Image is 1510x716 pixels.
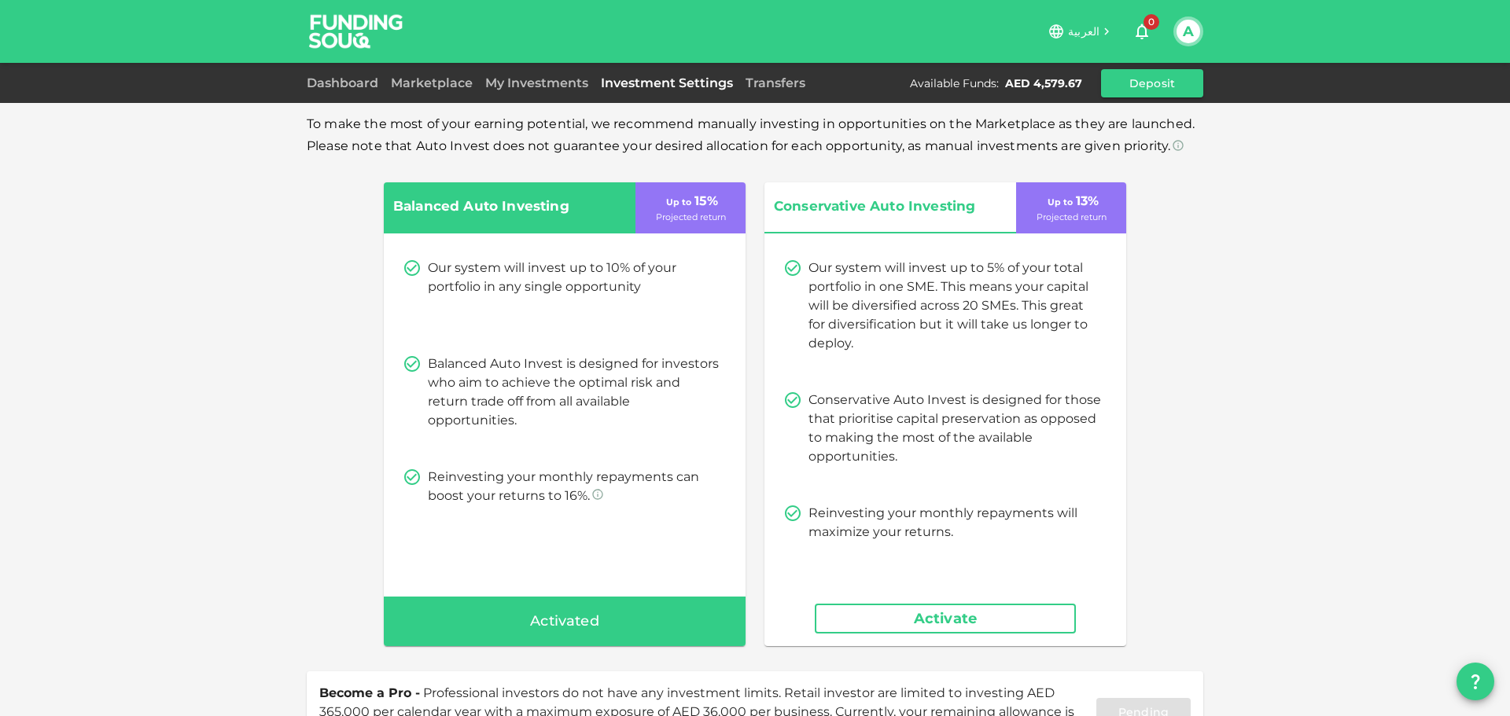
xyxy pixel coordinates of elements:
p: Our system will invest up to 10% of your portfolio in any single opportunity [428,259,720,296]
p: 15 % [663,192,718,211]
span: Up to [1048,196,1073,207]
div: AED 4,579.67 [1005,75,1082,91]
div: Available Funds : [910,75,999,91]
p: Projected return [656,211,726,224]
p: Our system will invest up to 5% of your total portfolio in one SME. This means your capital will ... [808,259,1101,353]
button: Activate [815,604,1076,633]
button: Deposit [1101,69,1203,97]
span: العربية [1068,24,1099,39]
p: Reinvesting your monthly repayments can boost your returns to 16%. [428,468,720,505]
a: My Investments [479,75,595,90]
p: Balanced Auto Invest is designed for investors who aim to achieve the optimal risk and return tra... [428,354,720,430]
span: To make the most of your earning potential, we recommend manually investing in opportunities on t... [307,116,1195,153]
a: Transfers [739,75,812,90]
p: 13 % [1044,192,1099,211]
a: Dashboard [307,75,385,90]
span: Up to [666,196,691,207]
button: question [1457,663,1494,700]
span: Balanced Auto Investing [393,195,606,218]
span: Become a Pro - [319,685,420,700]
a: Marketplace [385,75,479,90]
p: Projected return [1037,211,1107,224]
span: Conservative Auto Investing [774,195,986,218]
p: Conservative Auto Invest is designed for those that prioritise capital preservation as opposed to... [808,391,1101,466]
button: A [1177,20,1200,43]
span: Activated [530,609,599,634]
p: Reinvesting your monthly repayments will maximize your returns. [808,504,1101,542]
button: 0 [1126,16,1158,47]
span: 0 [1144,14,1159,30]
a: Investment Settings [595,75,739,90]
